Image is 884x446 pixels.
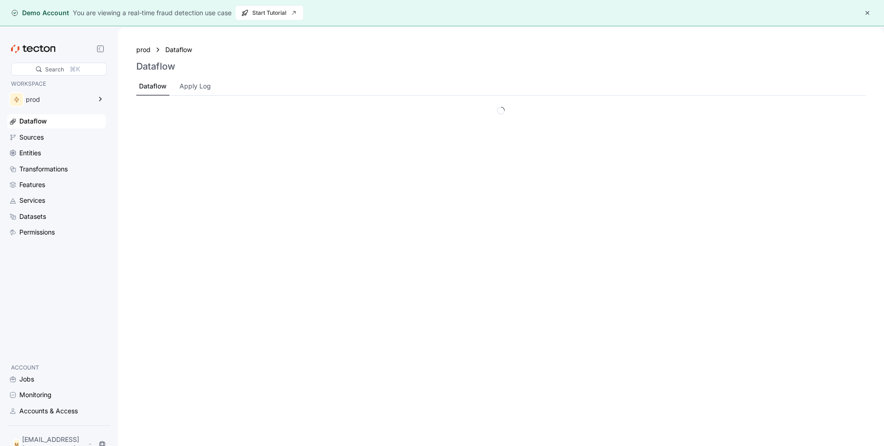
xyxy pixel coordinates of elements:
[7,404,106,418] a: Accounts & Access
[26,96,91,103] div: prod
[19,374,34,384] div: Jobs
[7,388,106,402] a: Monitoring
[7,146,106,160] a: Entities
[19,390,52,400] div: Monitoring
[45,65,64,74] div: Search
[180,81,211,91] div: Apply Log
[19,227,55,237] div: Permissions
[136,61,175,72] h3: Dataflow
[7,372,106,386] a: Jobs
[7,194,106,207] a: Services
[11,8,69,18] div: Demo Account
[19,164,68,174] div: Transformations
[11,363,102,372] p: ACCOUNT
[139,81,167,91] div: Dataflow
[19,195,45,205] div: Services
[11,63,107,76] div: Search⌘K
[7,178,106,192] a: Features
[70,64,80,74] div: ⌘K
[19,116,47,126] div: Dataflow
[7,210,106,223] a: Datasets
[241,6,297,20] span: Start Tutorial
[19,211,46,222] div: Datasets
[7,225,106,239] a: Permissions
[235,6,303,20] button: Start Tutorial
[165,45,198,55] a: Dataflow
[7,130,106,144] a: Sources
[136,45,151,55] a: prod
[7,114,106,128] a: Dataflow
[7,162,106,176] a: Transformations
[19,180,45,190] div: Features
[73,8,232,18] div: You are viewing a real-time fraud detection use case
[19,148,41,158] div: Entities
[11,79,102,88] p: WORKSPACE
[19,132,44,142] div: Sources
[19,406,78,416] div: Accounts & Access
